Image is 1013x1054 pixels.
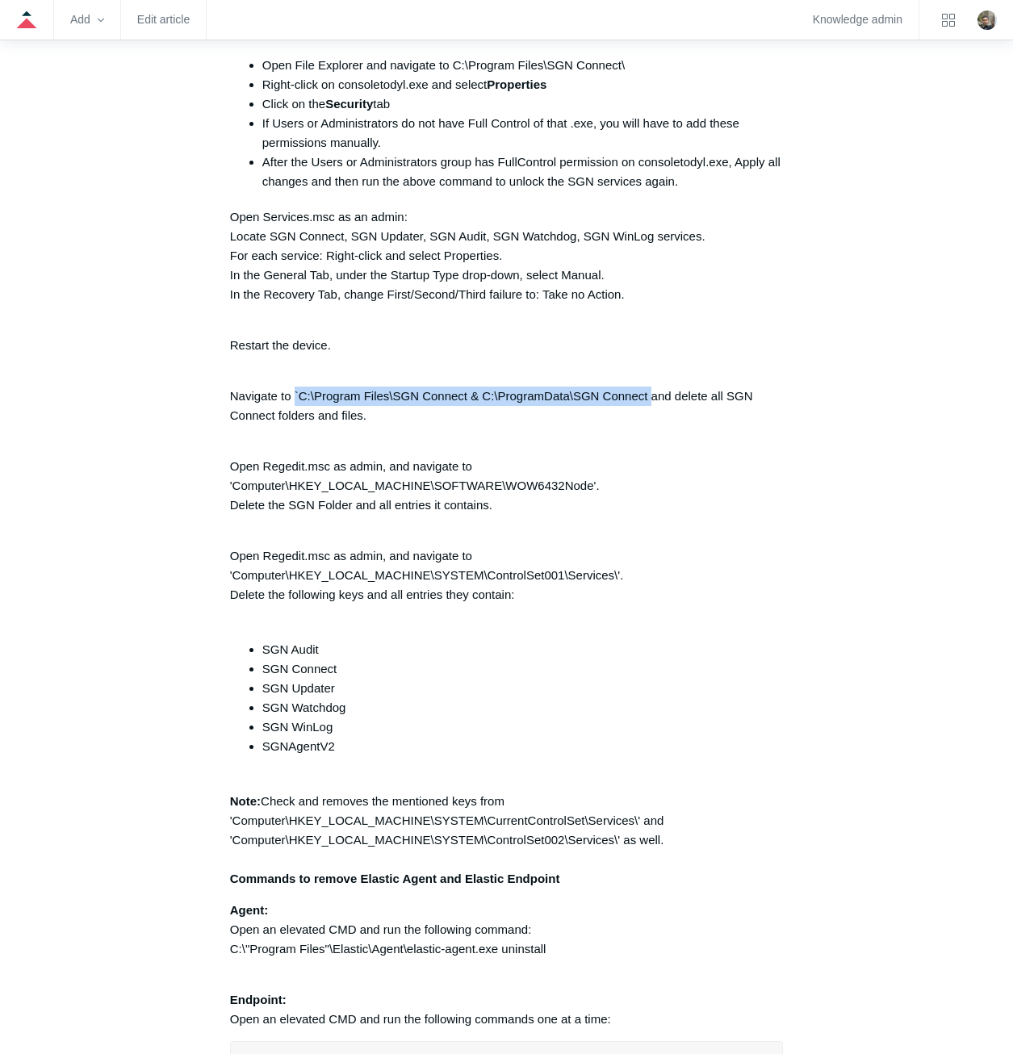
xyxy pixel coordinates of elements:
p: Open Regedit.msc as admin, and navigate to 'Computer\HKEY_LOCAL_MACHINE\SYSTEM\ControlSet001\Serv... [230,527,783,624]
strong: Security [325,97,373,111]
p: Open Regedit.msc as admin, and navigate to 'Computer\HKEY_LOCAL_MACHINE\SOFTWARE\WOW6432Node'. De... [230,437,783,515]
strong: Commands to remove Elastic Agent and Elastic Endpoint [230,872,560,885]
p: Check and removes the mentioned keys from 'Computer\HKEY_LOCAL_MACHINE\SYSTEM\CurrentControlSet\S... [230,792,783,889]
strong: Note: [230,794,261,808]
p: Restart the device. [230,316,783,355]
zd-hc-trigger: Click your profile icon to open the profile menu [977,10,997,30]
li: Click on the tab [262,94,783,114]
li: SGN Connect [262,659,783,679]
p: Open Services.msc as an admin: Locate SGN Connect, SGN Updater, SGN Audit, SGN Watchdog, SGN WinL... [230,207,783,304]
zd-hc-trigger: Add [70,15,104,24]
li: If Users or Administrators do not have Full Control of that .exe, you will have to add these perm... [262,114,783,153]
li: SGNAgentV2 [262,737,783,776]
li: SGN Updater [262,679,783,698]
p: Navigate to `C:\Program Files\SGN Connect & C:\ProgramData\SGN Connect and delete all SGN Connect... [230,367,783,425]
img: user avatar [977,10,997,30]
p: Open an elevated CMD and run the following command: C:\"Program Files"\Elastic\Agent\elastic-agen... [230,901,783,959]
li: Right-click on consoletodyl.exe and select [262,75,783,94]
li: SGN Audit [262,640,783,659]
a: Knowledge admin [813,15,902,24]
strong: Properties [487,77,546,91]
a: Edit article [137,15,190,24]
li: SGN WinLog [262,717,783,737]
strong: Endpoint: [230,993,287,1006]
li: After the Users or Administrators group has FullControl permission on consoletodyl.exe, Apply all... [262,153,783,191]
p: Open an elevated CMD and run the following commands one at a time: [230,971,783,1029]
li: Open File Explorer and navigate to C:\Program Files\SGN Connect\ [262,56,783,75]
li: SGN Watchdog [262,698,783,717]
strong: Agent: [230,903,269,917]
